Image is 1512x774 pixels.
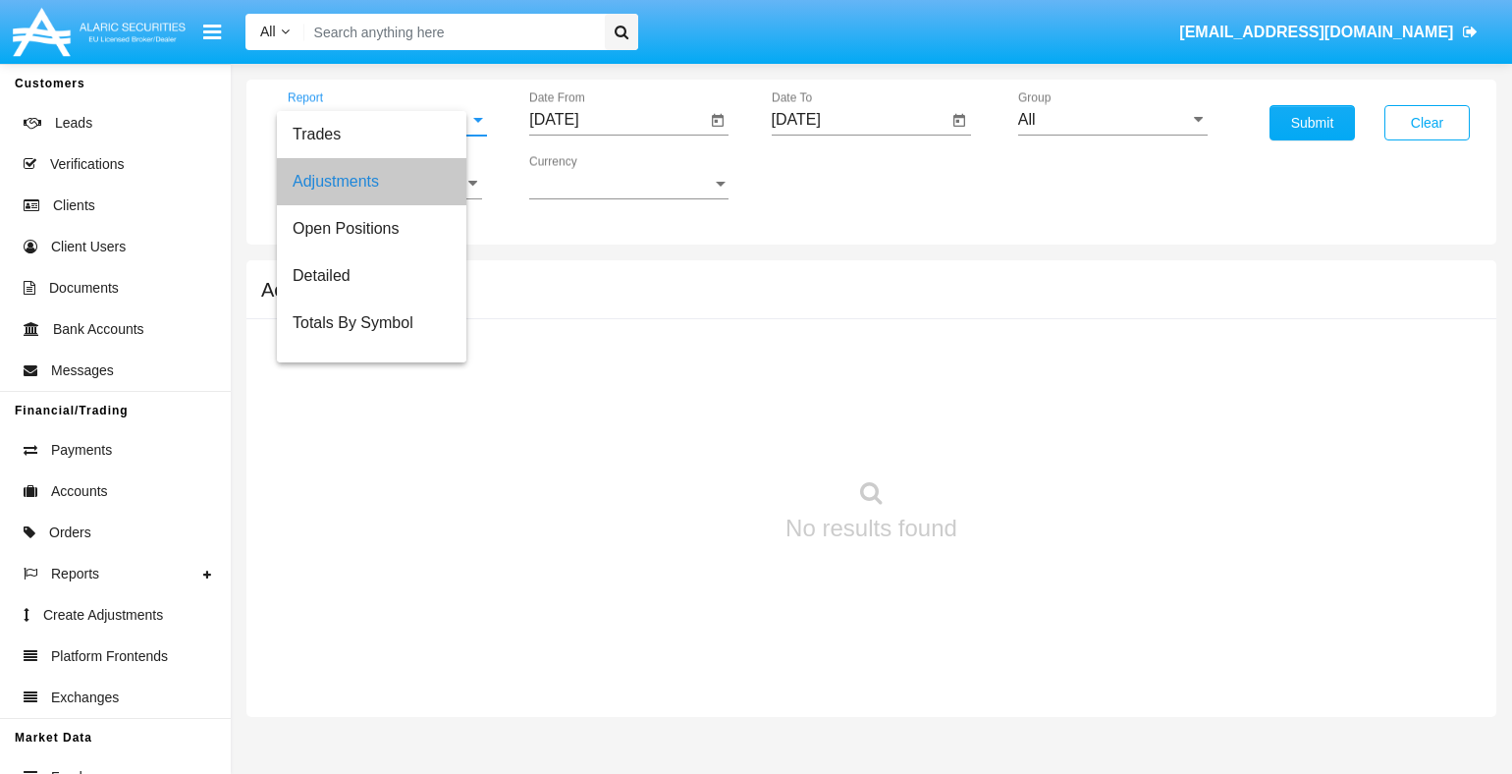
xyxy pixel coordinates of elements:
[245,22,304,42] a: All
[51,360,114,381] span: Messages
[53,195,95,216] span: Clients
[53,319,144,340] span: Bank Accounts
[51,646,168,667] span: Platform Frontends
[51,237,126,257] span: Client Users
[51,440,112,461] span: Payments
[706,109,729,133] button: Open calendar
[288,111,374,128] span: Adjustments
[43,605,163,626] span: Create Adjustments
[10,3,189,61] img: Logo image
[49,278,119,299] span: Documents
[529,175,711,193] span: Currency
[55,113,92,134] span: Leads
[51,688,119,708] span: Exchanges
[50,154,124,175] span: Verifications
[51,481,108,502] span: Accounts
[1269,105,1355,140] button: Submit
[947,109,971,133] button: Open calendar
[1170,5,1487,60] a: [EMAIL_ADDRESS][DOMAIN_NAME]
[49,523,91,543] span: Orders
[1384,105,1470,140] button: Clear
[261,282,406,298] h5: Account Reports
[260,24,276,39] span: All
[304,14,598,50] input: Search
[785,511,957,546] p: No results found
[51,564,99,584] span: Reports
[1179,24,1453,40] span: [EMAIL_ADDRESS][DOMAIN_NAME]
